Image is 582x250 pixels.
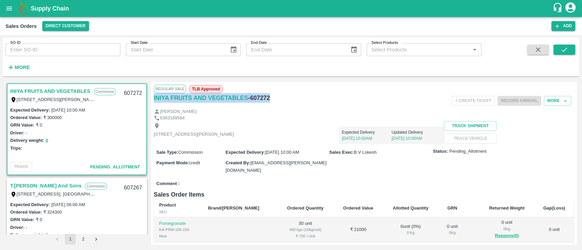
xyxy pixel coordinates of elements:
[10,40,20,46] label: SO ID
[265,150,299,155] span: [DATE] 10:00 AM
[31,5,69,12] b: Supply Chain
[26,225,27,230] label: -
[282,233,328,239] div: ₹ 700 / Unit
[10,181,81,190] a: T.[PERSON_NAME] And Sons
[5,22,37,31] div: Sales Orders
[552,2,564,15] div: customer-support
[342,129,391,135] p: Expected Delivery
[225,160,250,165] label: Created By :
[10,115,42,120] label: Ordered Value:
[43,210,62,215] label: ₹ 324300
[347,43,360,56] button: Choose date
[51,234,103,245] nav: pagination navigation
[535,217,574,242] td: 0 unit
[91,234,102,245] button: Go to next page
[282,227,328,233] div: 490 kgs (10kg/unit)
[334,217,383,242] td: ₹ 21000
[329,150,354,155] label: Sales Exec :
[90,164,140,169] span: Pending_Allotment
[225,160,326,173] span: [EMAIL_ADDRESS][PERSON_NAME][DOMAIN_NAME]
[444,223,461,236] div: 0 unit
[46,137,48,145] button: 0
[10,217,34,222] label: GRN Value:
[17,191,224,197] label: [STREET_ADDRESS], [GEOGRAPHIC_DATA], [GEOGRAPHIC_DATA], 221007, [GEOGRAPHIC_DATA]
[120,180,146,196] div: 607267
[393,205,429,211] b: Allotted Quantity
[1,1,17,16] button: open drawer
[10,225,25,230] label: Driver:
[551,21,575,31] button: Add
[156,150,178,155] label: Sale Type :
[251,40,267,46] label: End Date
[388,223,433,236] div: 0 unit ( 0 %)
[391,135,441,141] p: [DATE] 10:00AM
[85,183,107,190] p: Commission
[154,85,186,93] span: Regular Sale
[225,150,265,155] label: Expected Delivery :
[159,202,176,207] b: Product
[543,205,565,211] b: Gap(Loss)
[51,107,85,113] label: [DATE] 10:00 AM
[248,93,270,103] h6: - 607272
[10,130,25,135] label: Driver:
[5,43,120,56] input: Enter SO ID
[10,122,34,128] label: GRN Value:
[10,202,50,207] label: Expected Delivery :
[449,148,487,155] span: Pending_Allotment
[156,181,180,187] label: Comment :
[371,40,398,46] label: Select Products
[46,231,48,239] button: 0
[544,96,571,106] button: More
[159,227,197,233] div: KA-PRM-100-150
[433,148,448,155] label: Status:
[189,85,223,93] span: TLB Approved
[287,205,324,211] b: Ordered Quantity
[564,1,577,16] div: account of current user
[497,98,541,103] span: Please dispatch the trip before ending
[444,121,496,131] button: Track Shipment
[444,230,461,236] div: 0 Kg
[51,202,85,207] label: [DATE] 06:00 AM
[17,2,31,15] img: logo
[484,232,529,240] button: Reasons(0)
[189,160,200,165] span: credit
[227,43,240,56] button: Choose date
[369,45,468,54] input: Select Products
[131,40,148,46] label: Start Date
[388,230,433,236] div: 0 Kg
[342,135,391,141] p: [DATE] 10:00AM
[160,115,184,121] p: 6383189584
[10,87,90,96] a: INIYA FRUITS AND VEGETABLES
[484,226,529,232] div: 0 Kg
[36,122,42,128] label: ₹ 0
[15,65,30,70] strong: More
[277,217,333,242] td: 30 unit
[94,88,116,95] p: Commission
[484,219,529,240] div: 0 unit
[160,109,196,115] p: [PERSON_NAME]
[78,234,89,245] button: Go to page 2
[10,210,42,215] label: Ordered Value:
[154,93,248,103] a: INIYA FRUITS AND VEGETABLES
[126,43,224,56] input: Start Date
[10,107,50,113] label: Expected Delivery :
[120,85,146,101] div: 607272
[246,43,345,56] input: End Date
[10,232,44,237] label: Delivery weight:
[208,205,259,211] b: Brand/[PERSON_NAME]
[26,130,27,135] label: -
[154,190,574,199] h6: Sales Order Items
[17,97,97,102] label: [STREET_ADDRESS][PERSON_NAME]
[354,150,377,155] span: B V Lokesh
[489,205,525,211] b: Returned Weight
[154,131,234,138] p: [STREET_ADDRESS][PERSON_NAME]
[5,62,32,73] button: More
[65,234,76,245] button: page 1
[10,138,44,143] label: Delivery weight:
[391,129,441,135] p: Updated Delivery
[159,233,197,239] div: New
[159,220,197,227] p: Pomegranate
[31,4,552,13] a: Supply Chain
[343,205,373,211] b: Ordered Value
